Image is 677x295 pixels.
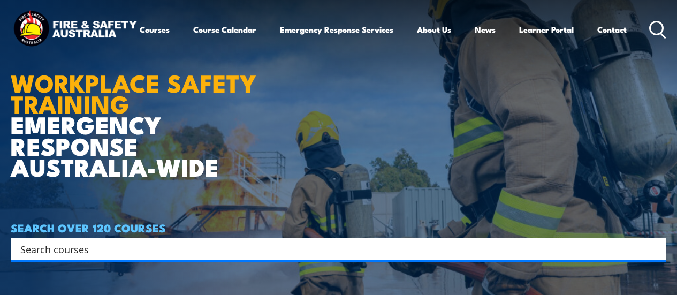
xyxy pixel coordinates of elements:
h1: EMERGENCY RESPONSE AUSTRALIA-WIDE [11,45,272,177]
a: Course Calendar [193,17,256,42]
form: Search form [22,241,645,256]
button: Search magnifier button [648,241,663,256]
a: Courses [140,17,170,42]
h4: SEARCH OVER 120 COURSES [11,222,666,233]
a: Learner Portal [519,17,574,42]
strong: WORKPLACE SAFETY TRAINING [11,64,256,122]
a: News [475,17,496,42]
a: Contact [597,17,627,42]
a: Emergency Response Services [280,17,393,42]
input: Search input [20,241,643,257]
a: About Us [417,17,451,42]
